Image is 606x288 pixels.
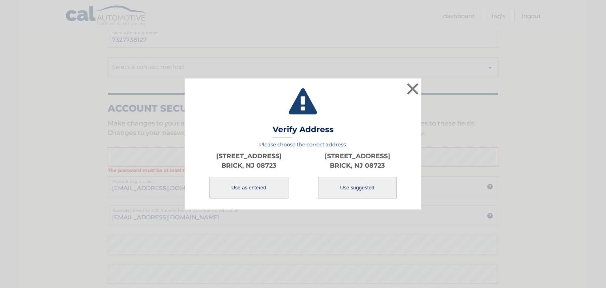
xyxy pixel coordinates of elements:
[273,125,334,138] h3: Verify Address
[209,177,288,198] button: Use as entered
[405,81,421,97] button: ×
[195,151,303,170] p: [STREET_ADDRESS] BRICK, NJ 08723
[195,141,411,199] div: Please choose the correct address:
[303,151,411,170] p: [STREET_ADDRESS] BRICK, NJ 08723
[318,177,397,198] button: Use suggested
